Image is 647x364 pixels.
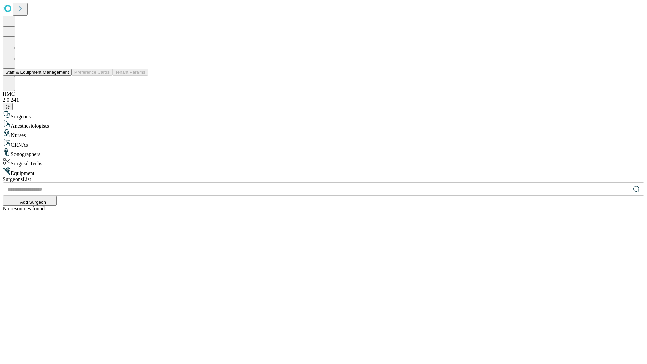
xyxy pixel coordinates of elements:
[3,148,644,157] div: Sonographers
[112,69,148,76] button: Tenant Params
[20,200,46,205] span: Add Surgeon
[3,103,13,110] button: @
[3,157,644,167] div: Surgical Techs
[3,120,644,129] div: Anesthesiologists
[3,139,644,148] div: CRNAs
[3,206,644,212] div: No resources found
[3,129,644,139] div: Nurses
[3,97,644,103] div: 2.0.241
[3,176,644,182] div: Surgeons List
[3,110,644,120] div: Surgeons
[3,167,644,176] div: Equipment
[3,196,57,206] button: Add Surgeon
[3,69,72,76] button: Staff & Equipment Management
[72,69,112,76] button: Preference Cards
[5,104,10,109] span: @
[3,91,644,97] div: HMC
